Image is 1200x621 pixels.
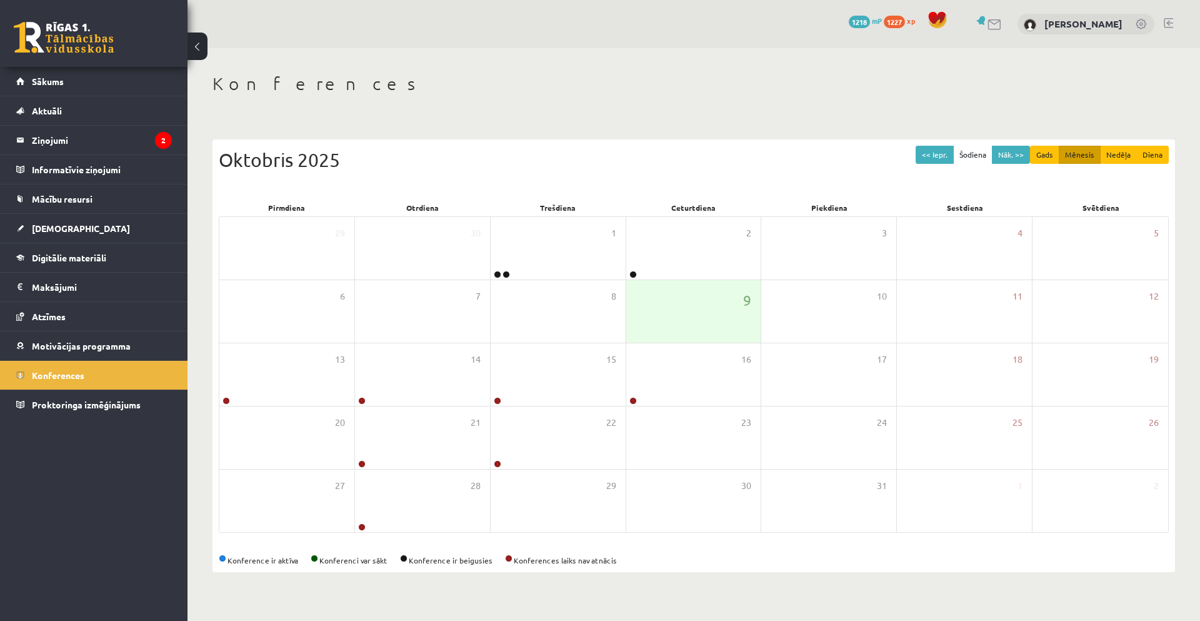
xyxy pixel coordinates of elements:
[16,67,172,96] a: Sākums
[1030,146,1059,164] button: Gads
[32,399,141,410] span: Proktoringa izmēģinājums
[32,223,130,234] span: [DEMOGRAPHIC_DATA]
[762,199,897,216] div: Piekdiena
[16,273,172,301] a: Maksājumi
[1017,479,1022,493] span: 1
[32,76,64,87] span: Sākums
[741,479,751,493] span: 30
[212,73,1175,94] h1: Konferences
[219,199,354,216] div: Pirmdiena
[32,340,131,351] span: Motivācijas programma
[1017,226,1022,240] span: 4
[1033,199,1169,216] div: Svētdiena
[877,353,887,366] span: 17
[471,416,481,430] span: 21
[490,199,626,216] div: Trešdiena
[1154,479,1159,493] span: 2
[849,16,870,28] span: 1218
[16,126,172,154] a: Ziņojumi2
[471,226,481,240] span: 30
[916,146,954,164] button: << Iepr.
[1012,353,1022,366] span: 18
[1012,290,1022,303] span: 11
[741,416,751,430] span: 23
[743,290,751,311] span: 9
[335,416,345,430] span: 20
[14,22,114,53] a: Rīgas 1. Tālmācības vidusskola
[606,416,616,430] span: 22
[849,16,882,26] a: 1218 mP
[32,126,172,154] legend: Ziņojumi
[219,146,1169,174] div: Oktobris 2025
[1149,353,1159,366] span: 19
[219,555,1169,566] div: Konference ir aktīva Konferenci var sākt Konference ir beigusies Konferences laiks nav atnācis
[746,226,751,240] span: 2
[32,105,62,116] span: Aktuāli
[611,226,616,240] span: 1
[1024,19,1036,31] img: Loreta Krūmiņa
[1149,416,1159,430] span: 26
[1100,146,1137,164] button: Nedēļa
[335,479,345,493] span: 27
[335,353,345,366] span: 13
[606,353,616,366] span: 15
[606,479,616,493] span: 29
[16,361,172,390] a: Konferences
[1136,146,1169,164] button: Diena
[992,146,1030,164] button: Nāk. >>
[340,290,345,303] span: 6
[16,390,172,419] a: Proktoringa izmēģinājums
[471,353,481,366] span: 14
[16,155,172,184] a: Informatīvie ziņojumi
[953,146,992,164] button: Šodiena
[16,302,172,331] a: Atzīmes
[1154,226,1159,240] span: 5
[32,155,172,184] legend: Informatīvie ziņojumi
[16,331,172,360] a: Motivācijas programma
[16,184,172,213] a: Mācību resursi
[16,243,172,272] a: Digitālie materiāli
[897,199,1033,216] div: Sestdiena
[32,311,66,322] span: Atzīmes
[1059,146,1101,164] button: Mēnesis
[32,370,84,381] span: Konferences
[471,479,481,493] span: 28
[16,214,172,243] a: [DEMOGRAPHIC_DATA]
[155,132,172,149] i: 2
[1012,416,1022,430] span: 25
[335,226,345,240] span: 29
[1044,18,1122,30] a: [PERSON_NAME]
[611,290,616,303] span: 8
[741,353,751,366] span: 16
[907,16,915,26] span: xp
[872,16,882,26] span: mP
[877,290,887,303] span: 10
[877,479,887,493] span: 31
[1149,290,1159,303] span: 12
[32,273,172,301] legend: Maksājumi
[354,199,490,216] div: Otrdiena
[476,290,481,303] span: 7
[16,96,172,125] a: Aktuāli
[882,226,887,240] span: 3
[877,416,887,430] span: 24
[626,199,761,216] div: Ceturtdiena
[884,16,921,26] a: 1227 xp
[32,193,92,204] span: Mācību resursi
[884,16,905,28] span: 1227
[32,252,106,263] span: Digitālie materiāli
